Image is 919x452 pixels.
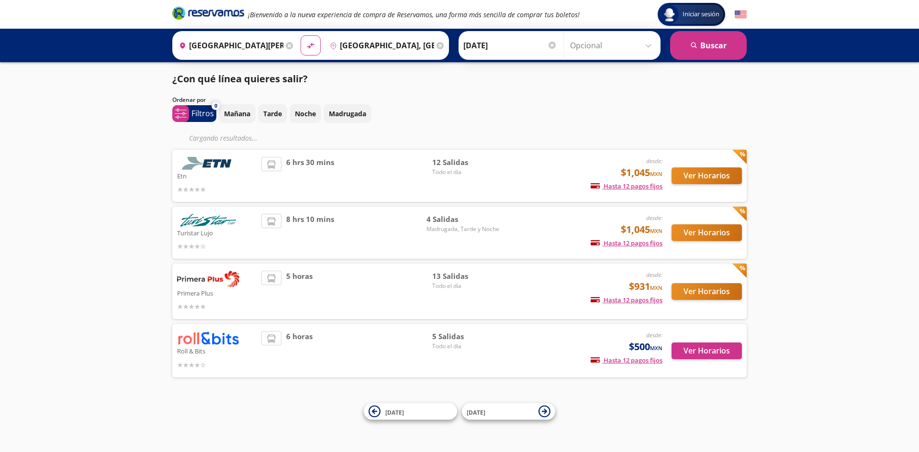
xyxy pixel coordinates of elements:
span: 8 hrs 10 mins [286,214,334,252]
button: English [735,9,747,21]
p: Primera Plus [177,287,257,298]
img: Etn [177,157,239,170]
span: 12 Salidas [432,157,499,168]
button: Ver Horarios [672,342,742,359]
button: Ver Horarios [672,167,742,184]
a: Brand Logo [172,6,244,23]
small: MXN [650,344,662,352]
span: Madrugada, Tarde y Noche [426,225,499,233]
input: Buscar Destino [326,33,434,57]
button: Buscar [670,31,747,60]
input: Buscar Origen [175,33,283,57]
button: Noche [290,104,321,123]
em: desde: [646,271,662,279]
p: Noche [295,109,316,119]
span: 5 Salidas [432,331,499,342]
span: 4 Salidas [426,214,499,225]
small: MXN [650,284,662,291]
input: Elegir Fecha [463,33,557,57]
img: Turistar Lujo [177,214,239,227]
span: Hasta 12 pagos fijos [591,296,662,304]
em: desde: [646,331,662,339]
em: Cargando resultados ... [189,133,258,143]
img: Primera Plus [177,271,239,287]
button: Tarde [258,104,287,123]
span: 13 Salidas [432,271,499,282]
i: Brand Logo [172,6,244,20]
p: Tarde [263,109,282,119]
img: Roll & Bits [177,331,239,345]
p: Roll & Bits [177,345,257,356]
button: Ver Horarios [672,283,742,300]
span: 5 horas [286,271,313,312]
span: 6 horas [286,331,313,370]
span: Todo el día [432,342,499,351]
span: $931 [629,279,662,294]
button: Ver Horarios [672,224,742,241]
p: Filtros [191,108,214,119]
span: Todo el día [432,168,499,176]
span: Iniciar sesión [679,10,723,19]
p: Mañana [224,109,250,119]
span: [DATE] [385,408,404,416]
span: [DATE] [467,408,485,416]
span: $1,045 [621,165,662,180]
span: 6 hrs 30 mins [286,157,334,195]
em: desde: [646,214,662,222]
p: Madrugada [329,109,366,119]
span: Hasta 12 pagos fijos [591,239,662,247]
em: desde: [646,157,662,165]
small: MXN [650,170,662,177]
p: Ordenar por [172,96,206,104]
span: Todo el día [432,282,499,290]
button: [DATE] [462,403,555,420]
span: Hasta 12 pagos fijos [591,356,662,364]
button: Mañana [219,104,256,123]
em: ¡Bienvenido a la nueva experiencia de compra de Reservamos, una forma más sencilla de comprar tus... [248,10,580,19]
small: MXN [650,227,662,234]
input: Opcional [570,33,656,57]
button: [DATE] [364,403,457,420]
span: $1,045 [621,222,662,237]
p: Etn [177,170,257,181]
span: 0 [214,102,217,110]
span: $500 [629,340,662,354]
button: 0Filtros [172,105,216,122]
span: Hasta 12 pagos fijos [591,182,662,190]
p: Turistar Lujo [177,227,257,238]
p: ¿Con qué línea quieres salir? [172,72,308,86]
button: Madrugada [324,104,371,123]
